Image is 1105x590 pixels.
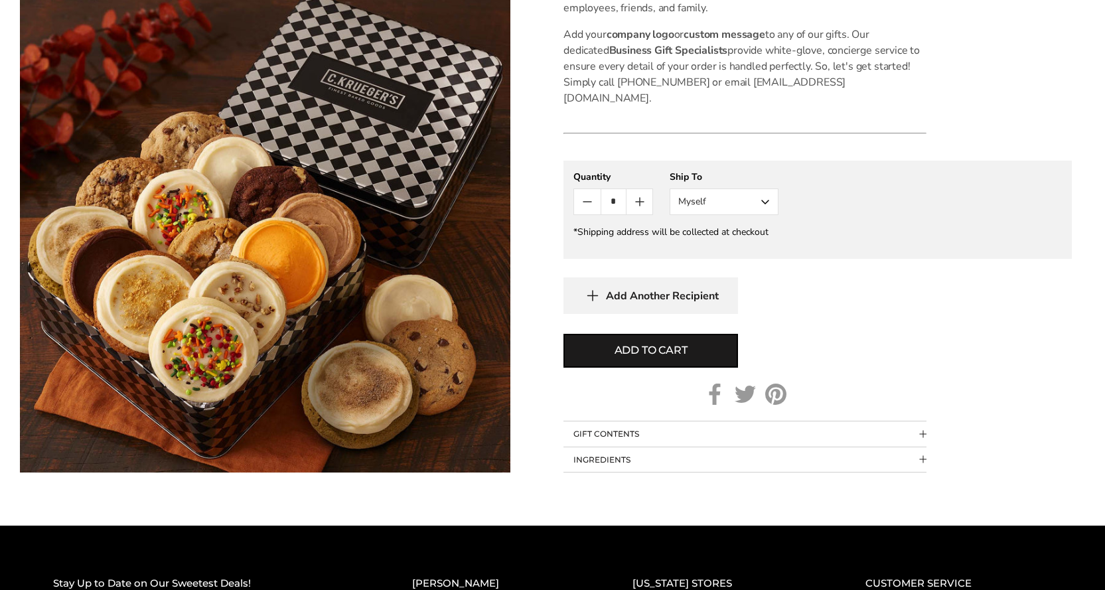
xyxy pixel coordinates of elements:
[563,334,738,368] button: Add to cart
[563,277,738,314] button: Add Another Recipient
[670,188,778,215] button: Myself
[684,27,765,42] b: custom message
[563,27,926,106] p: Add your or to any of our gifts. Our dedicated provide white-glove, concierge service to ensure e...
[670,171,778,183] div: Ship To
[574,189,600,214] button: Count minus
[607,27,674,42] b: company logo
[765,384,786,405] a: Pinterest
[735,384,756,405] a: Twitter
[573,226,1062,238] div: *Shipping address will be collected at checkout
[563,421,926,447] button: Collapsible block button
[704,384,725,405] a: Facebook
[11,540,137,579] iframe: Sign Up via Text for Offers
[626,189,652,214] button: Count plus
[573,171,653,183] div: Quantity
[601,189,626,214] input: Quantity
[606,289,719,303] span: Add Another Recipient
[563,447,926,473] button: Collapsible block button
[615,342,688,358] span: Add to cart
[609,43,728,58] b: Business Gift Specialists
[563,161,1072,259] gfm-form: New recipient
